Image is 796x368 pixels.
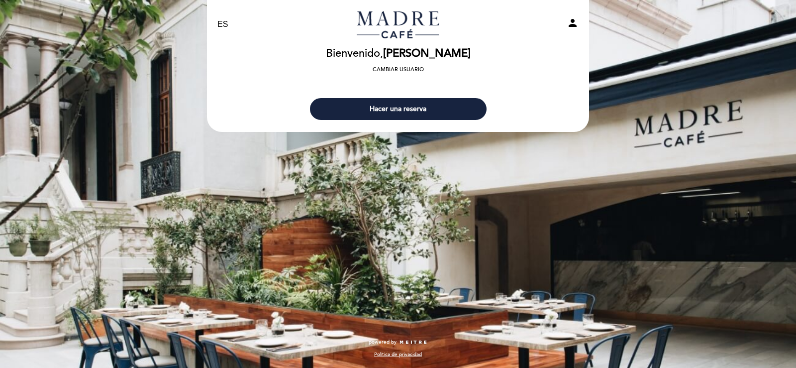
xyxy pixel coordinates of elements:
[326,48,471,60] h2: Bienvenido,
[369,339,427,346] a: powered by
[383,47,471,60] span: [PERSON_NAME]
[369,339,397,346] span: powered by
[370,65,427,74] button: Cambiar usuario
[567,17,579,32] button: person
[310,98,487,120] button: Hacer una reserva
[374,351,422,358] a: Política de privacidad
[399,340,427,345] img: MEITRE
[567,17,579,29] i: person
[336,11,460,38] a: Madre Café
